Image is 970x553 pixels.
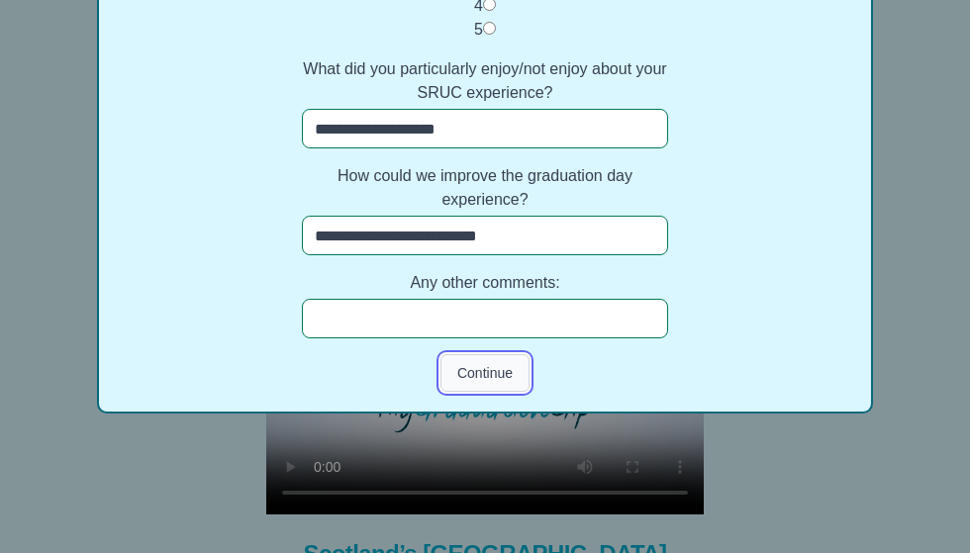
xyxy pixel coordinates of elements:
[302,271,668,295] label: Any other comments:
[302,57,668,105] label: What did you particularly enjoy/not enjoy about your SRUC experience?
[474,21,483,38] label: 5
[440,354,530,392] button: Continue
[302,164,668,212] label: How could we improve the graduation day experience?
